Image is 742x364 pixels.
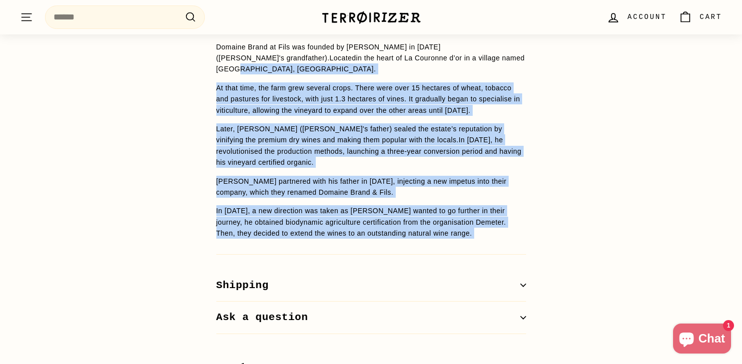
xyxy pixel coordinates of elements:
button: Shipping [216,270,526,302]
span: [PERSON_NAME] partnered with his father in [DATE], injecting a new impetus into their company, wh... [216,177,507,196]
span: Cart [700,11,722,22]
button: Ask a question [216,302,526,334]
inbox-online-store-chat: Shopify online store chat [670,324,734,356]
a: Cart [673,2,728,32]
a: Account [601,2,673,32]
span: Located [330,54,356,62]
span: Later, [PERSON_NAME] ( [216,125,303,133]
span: Account [628,11,667,22]
span: In [DATE], a new direction was taken as [PERSON_NAME] wanted to go further in their journey, he o... [216,207,506,237]
p: Domaine Brand at Fils was founded by [PERSON_NAME] in [DATE] ([PERSON_NAME]'s grandfather). in th... [216,41,526,75]
span: In [DATE], he revolutionised the production methods, launching a three-year conversion period and... [216,136,522,166]
p: [PERSON_NAME]'s father) sealed the estate’s reputation by vinifying the premium dry wines and mak... [216,123,526,168]
span: At that time, the farm grew several crops. There were over 15 hectares of wheat, tobacco and past... [216,84,520,114]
